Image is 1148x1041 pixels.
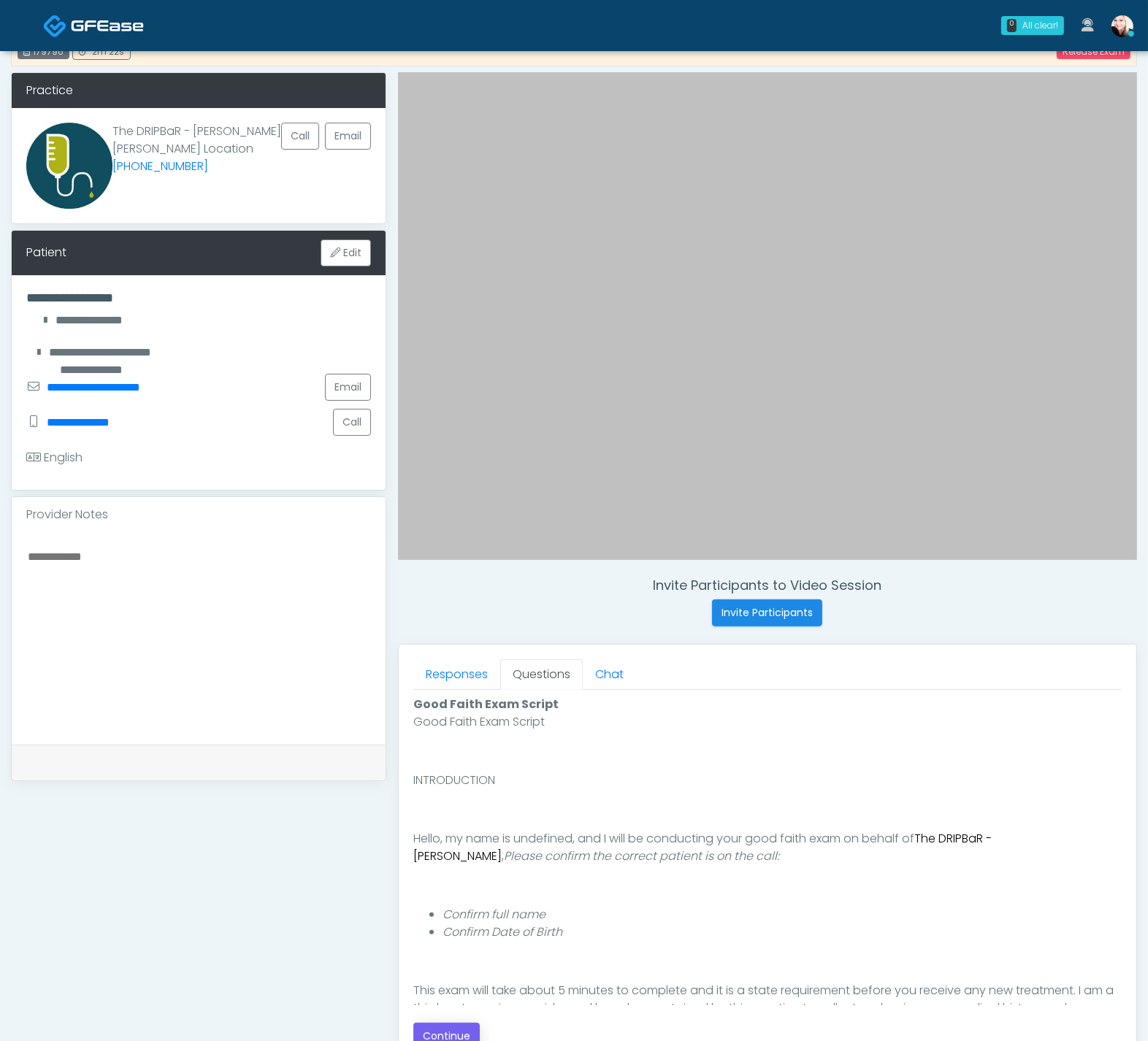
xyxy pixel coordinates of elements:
a: Responses [413,659,500,690]
button: Invite Participants [712,599,822,626]
a: Docovia [43,1,144,49]
span: The DRIPBaR - [PERSON_NAME] [413,830,992,864]
em: Please confirm the correct patient is on the call: [504,848,779,864]
a: Email [325,123,371,150]
a: Questions [500,659,583,690]
p: Hello, my name is undefined, and I will be conducting your good faith exam on behalf of , [413,830,1122,865]
div: 0 [1007,19,1017,32]
span: 2m 22s [92,45,124,58]
img: Docovia [43,14,67,38]
div: Good Faith Exam Script [413,696,1122,713]
img: Provider image [26,123,112,209]
div: Patient [26,244,66,261]
p: The DRIPBaR - [PERSON_NAME] [PERSON_NAME] Location [112,123,281,197]
div: 179796 [18,45,69,59]
button: Call [333,409,371,436]
h4: Invite Participants to Video Session [398,577,1137,594]
p: INTRODUCTION [413,772,1122,789]
em: Confirm Date of Birth [443,923,562,940]
em: Confirm full name [443,906,546,923]
a: Release Exam [1057,45,1130,59]
img: Cynthia Petersen [1111,15,1133,37]
a: Email [325,374,371,401]
div: Practice [12,73,386,108]
button: Call [281,123,319,150]
a: 0 All clear! [992,10,1073,41]
button: Edit [321,239,371,266]
div: English [26,449,83,466]
a: Chat [583,659,636,690]
div: All clear! [1022,19,1058,32]
button: Open LiveChat chat widget [12,6,56,50]
a: [PHONE_NUMBER] [112,158,208,174]
p: Good Faith Exam Script [413,713,1122,731]
div: Provider Notes [12,497,386,532]
img: Docovia [71,18,144,33]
